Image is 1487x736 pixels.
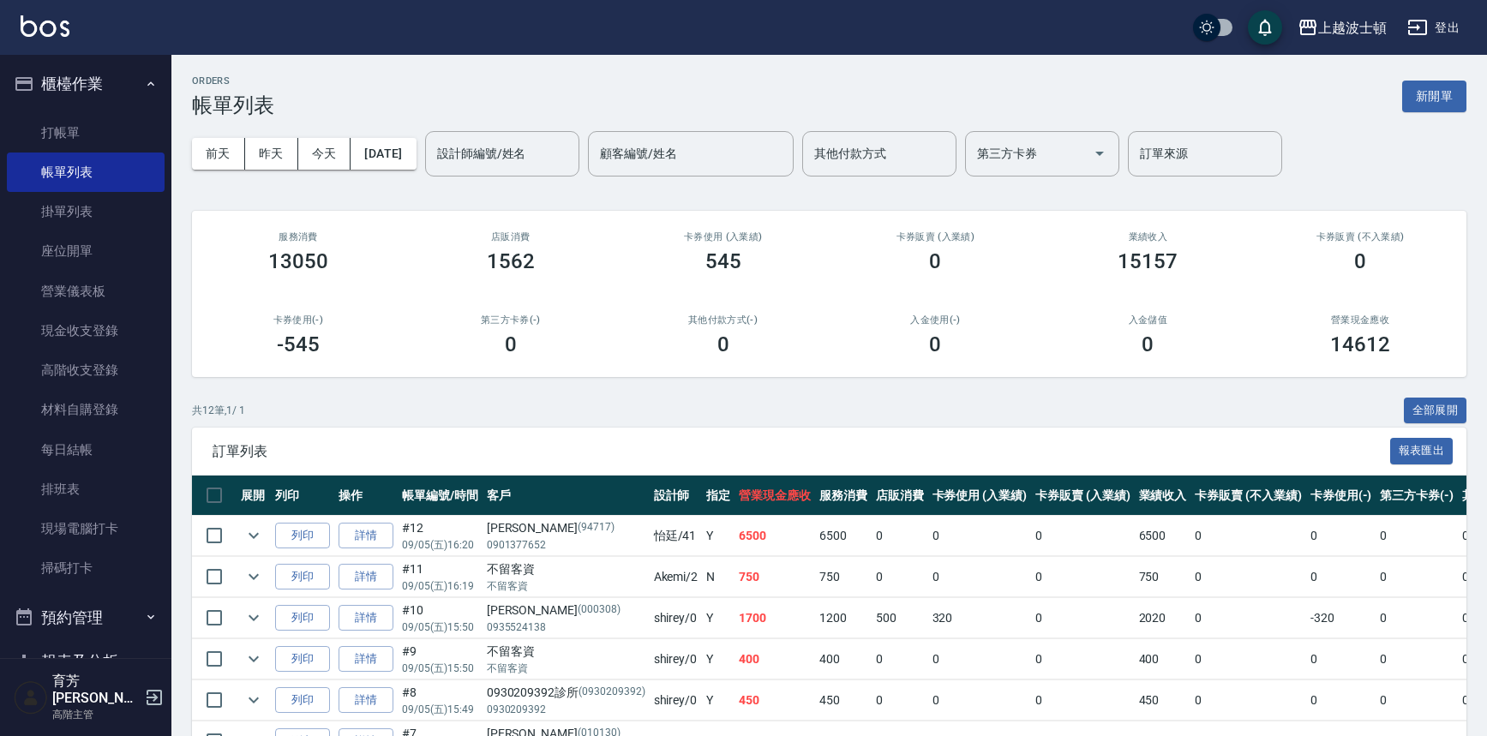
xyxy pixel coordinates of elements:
[241,687,267,713] button: expand row
[425,314,597,326] h2: 第三方卡券(-)
[1190,557,1305,597] td: 0
[849,231,1021,242] h2: 卡券販賣 (入業績)
[929,249,941,273] h3: 0
[7,231,165,271] a: 座位開單
[1390,442,1454,458] a: 報表匯出
[52,707,140,722] p: 高階主管
[275,523,330,549] button: 列印
[1190,598,1305,638] td: 0
[1190,680,1305,721] td: 0
[237,476,271,516] th: 展開
[815,639,872,679] td: 400
[339,523,393,549] a: 詳情
[650,516,703,556] td: 怡廷 /41
[339,687,393,714] a: 詳情
[1291,10,1394,45] button: 上越波士頓
[702,476,735,516] th: 指定
[735,516,815,556] td: 6500
[192,75,274,87] h2: ORDERS
[351,138,416,170] button: [DATE]
[213,231,384,242] h3: 服務消費
[735,598,815,638] td: 1700
[277,332,320,356] h3: -545
[7,390,165,429] a: 材料自購登錄
[1404,398,1467,424] button: 全部展開
[402,702,478,717] p: 09/05 (五) 15:49
[1248,10,1282,45] button: save
[1086,140,1113,167] button: Open
[487,560,645,578] div: 不留客資
[702,557,735,597] td: N
[275,564,330,590] button: 列印
[1031,557,1135,597] td: 0
[487,578,645,594] p: 不留客資
[1135,639,1191,679] td: 400
[505,332,517,356] h3: 0
[650,598,703,638] td: shirey /0
[275,646,330,673] button: 列印
[1306,557,1376,597] td: 0
[650,639,703,679] td: shirey /0
[487,537,645,553] p: 0901377652
[638,314,809,326] h2: 其他付款方式(-)
[1118,249,1178,273] h3: 15157
[1306,598,1376,638] td: -320
[241,646,267,672] button: expand row
[339,605,393,631] a: 詳情
[398,680,483,721] td: #8
[1402,87,1466,104] a: 新開單
[192,403,245,418] p: 共 12 筆, 1 / 1
[192,93,274,117] h3: 帳單列表
[1274,231,1446,242] h2: 卡券販賣 (不入業績)
[929,332,941,356] h3: 0
[398,598,483,638] td: #10
[487,643,645,661] div: 不留客資
[245,138,298,170] button: 昨天
[7,350,165,390] a: 高階收支登錄
[1190,476,1305,516] th: 卡券販賣 (不入業績)
[7,311,165,350] a: 現金收支登錄
[241,523,267,548] button: expand row
[192,138,245,170] button: 前天
[872,516,928,556] td: 0
[1318,17,1387,39] div: 上越波士頓
[334,476,398,516] th: 操作
[650,476,703,516] th: 設計師
[213,314,384,326] h2: 卡券使用(-)
[849,314,1021,326] h2: 入金使用(-)
[872,680,928,721] td: 0
[815,476,872,516] th: 服務消費
[1376,598,1458,638] td: 0
[1306,680,1376,721] td: 0
[735,639,815,679] td: 400
[7,595,165,640] button: 預約管理
[7,548,165,588] a: 掃碼打卡
[1402,81,1466,112] button: 新開單
[928,680,1032,721] td: 0
[702,639,735,679] td: Y
[638,231,809,242] h2: 卡券使用 (入業績)
[1031,476,1135,516] th: 卡券販賣 (入業績)
[52,673,140,707] h5: 育芳[PERSON_NAME]
[402,661,478,676] p: 09/05 (五) 15:50
[271,476,334,516] th: 列印
[872,598,928,638] td: 500
[487,702,645,717] p: 0930209392
[1376,557,1458,597] td: 0
[402,578,478,594] p: 09/05 (五) 16:19
[872,639,928,679] td: 0
[1306,476,1376,516] th: 卡券使用(-)
[1190,639,1305,679] td: 0
[1376,476,1458,516] th: 第三方卡券(-)
[1031,680,1135,721] td: 0
[398,516,483,556] td: #12
[735,476,815,516] th: 營業現金應收
[7,113,165,153] a: 打帳單
[1142,332,1154,356] h3: 0
[650,680,703,721] td: shirey /0
[1031,598,1135,638] td: 0
[928,557,1032,597] td: 0
[487,519,645,537] div: [PERSON_NAME]
[487,619,645,635] p: 0935524138
[21,15,69,37] img: Logo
